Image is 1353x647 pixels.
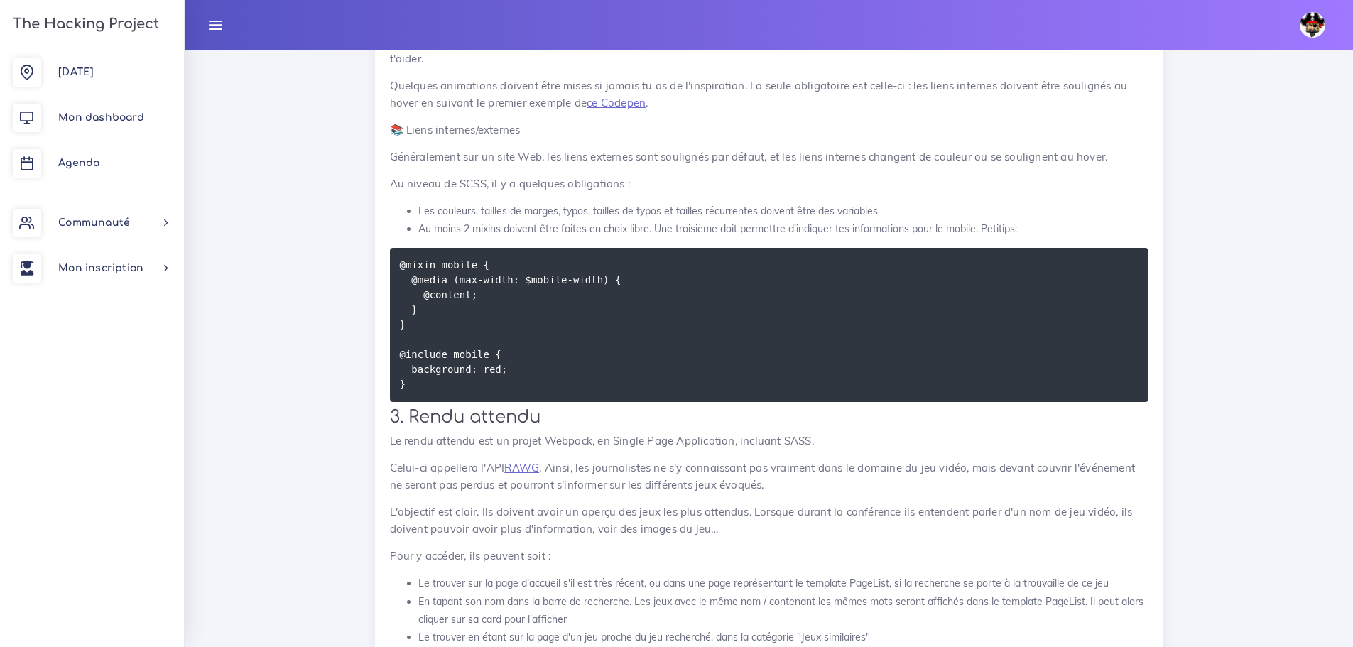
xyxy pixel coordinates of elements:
p: Quelques animations doivent être mises si jamais tu as de l'inspiration. La seule obligatoire est... [390,77,1148,112]
p: Généralement sur un site Web, les liens externes sont soulignés par défaut, et les liens internes... [390,148,1148,165]
p: Pour y accéder, ils peuvent soit : [390,548,1148,565]
p: Au niveau de SCSS, il y a quelques obligations : [390,175,1148,192]
li: En tapant son nom dans la barre de recherche. Les jeux avec le même nom / contenant les mêmes mot... [418,593,1148,629]
h3: The Hacking Project [9,16,159,32]
p: Si tu as quelques galères avec Flexbox si jamais tu as choisi de faire ton projet sans Bootstrap,... [390,33,1148,67]
p: Celui-ci appellera l'API . Ainsi, les journalistes ne s'y connaissant pas vraiment dans le domain... [390,460,1148,494]
a: ce Codepen [587,96,646,109]
p: L'objectif est clair. Ils doivent avoir un aperçu des jeux les plus attendus. Lorsque durant la c... [390,504,1148,538]
li: Le trouver sur la page d'accueil s'il est très récent, ou dans une page représentant le template ... [418,575,1148,592]
span: [DATE] [58,67,94,77]
span: Mon dashboard [58,112,144,123]
li: Les couleurs, tailles de marges, typos, tailles de typos et tailles récurrentes doivent être des ... [418,202,1148,220]
span: Communauté [58,217,130,228]
li: Au moins 2 mixins doivent être faites en choix libre. Une troisième doit permettre d'indiquer tes... [418,220,1148,238]
span: Mon inscription [58,263,143,273]
span: Agenda [58,158,99,168]
li: Le trouver en étant sur la page d'un jeu proche du jeu recherché, dans la catégorie "Jeux similai... [418,629,1148,646]
code: @mixin mobile { @media (max-width: $mobile-width) { @content; } } @include mobile { background: r... [400,257,621,392]
h2: 3. Rendu attendu [390,407,1148,428]
img: avatar [1300,12,1325,38]
p: Le rendu attendu est un projet Webpack, en Single Page Application, incluant SASS. [390,433,1148,450]
a: RAWG [504,461,539,474]
p: 📚 Liens internes/externes [390,121,1148,138]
